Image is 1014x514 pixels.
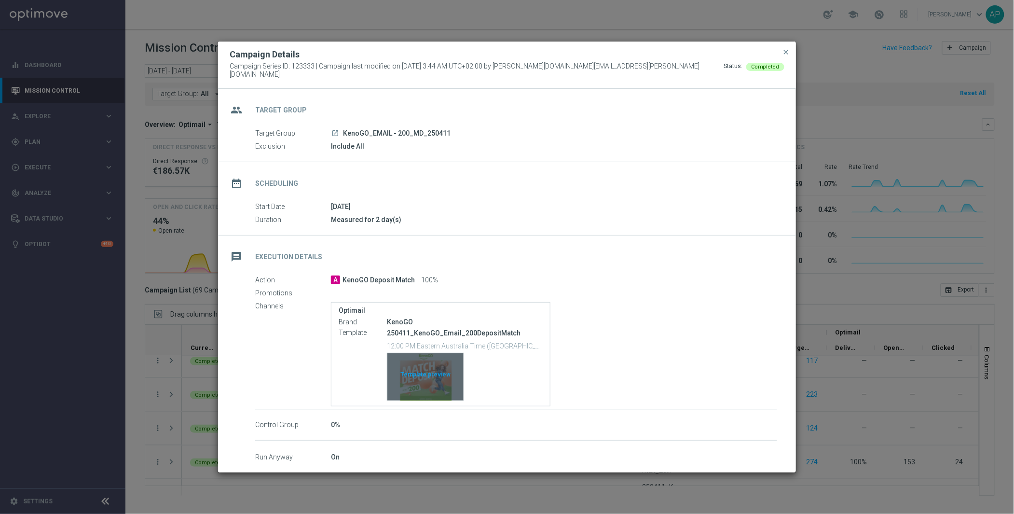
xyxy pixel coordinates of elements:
label: Exclusion [255,142,331,151]
p: 12:00 PM Eastern Australia Time ([GEOGRAPHIC_DATA]) (UTC +10:00) [387,341,543,350]
label: Start Date [255,203,331,211]
label: Channels [255,302,331,311]
label: Run Anyway [255,453,331,462]
h2: Campaign Details [230,49,300,60]
label: Duration [255,216,331,224]
div: KenoGO [387,317,543,327]
div: Status: [724,62,742,79]
i: launch [331,129,339,137]
i: date_range [228,175,245,192]
div: [DATE] [331,202,777,211]
i: message [228,248,245,265]
span: A [331,276,340,284]
label: Target Group [255,129,331,138]
span: 100% [421,276,438,285]
div: Template preview [387,353,464,401]
span: close [782,48,790,56]
label: Action [255,276,331,285]
colored-tag: Completed [746,62,784,70]
h2: Execution Details [255,252,322,262]
div: Include All [331,141,777,151]
p: 250411_KenoGO_Email_200DepositMatch [387,329,543,337]
a: launch [331,129,340,138]
div: Measured for 2 day(s) [331,215,777,224]
i: group [228,101,245,119]
h2: Scheduling [255,179,298,188]
label: Promotions [255,289,331,298]
span: KenoGO Deposit Match [343,276,415,285]
div: On [331,452,777,462]
div: 0% [331,420,777,430]
span: KenoGO_EMAIL - 200_MD_250411 [343,129,451,138]
span: Completed [751,64,780,70]
span: Campaign Series ID: 123333 | Campaign last modified on [DATE] 3:44 AM UTC+02:00 by [PERSON_NAME][... [230,62,724,79]
button: Template preview [387,353,464,401]
h2: Target Group [255,106,307,115]
label: Optimail [339,306,543,315]
label: Brand [339,318,387,327]
label: Control Group [255,421,331,430]
label: Template [339,329,387,337]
